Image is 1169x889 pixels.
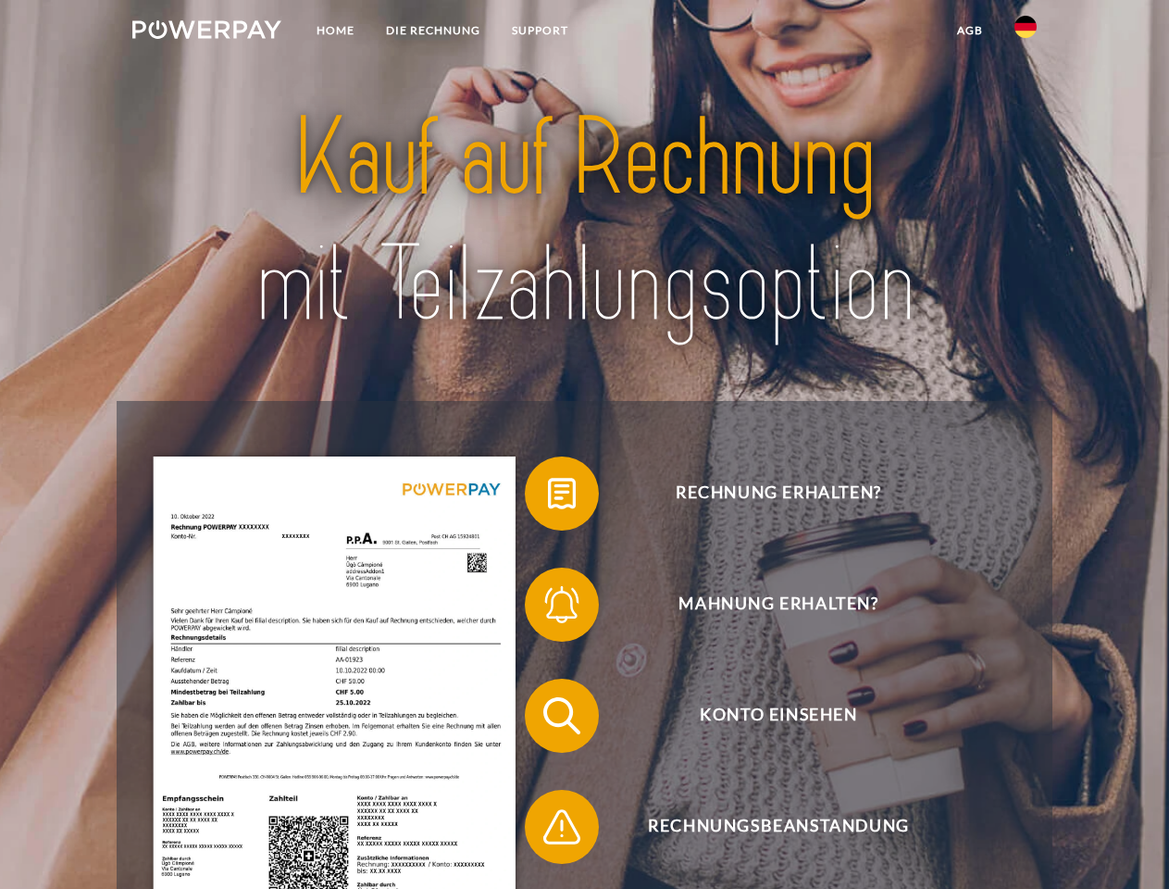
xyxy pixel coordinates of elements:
span: Mahnung erhalten? [552,568,1005,642]
a: DIE RECHNUNG [370,14,496,47]
img: logo-powerpay-white.svg [132,20,281,39]
img: qb_bell.svg [539,582,585,628]
img: title-powerpay_de.svg [177,89,992,355]
img: qb_bill.svg [539,470,585,517]
a: agb [941,14,999,47]
button: Mahnung erhalten? [525,568,1006,642]
button: Konto einsehen [525,679,1006,753]
span: Rechnungsbeanstandung [552,790,1005,864]
img: qb_search.svg [539,693,585,739]
img: qb_warning.svg [539,804,585,850]
img: de [1014,16,1037,38]
button: Rechnungsbeanstandung [525,790,1006,864]
a: SUPPORT [496,14,584,47]
span: Konto einsehen [552,679,1005,753]
span: Rechnung erhalten? [552,457,1005,531]
a: Home [301,14,370,47]
button: Rechnung erhalten? [525,457,1006,531]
